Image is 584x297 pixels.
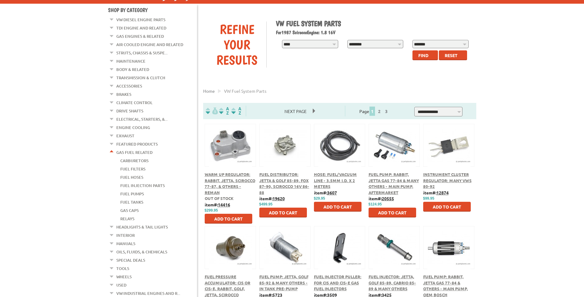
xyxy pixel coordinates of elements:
span: $299.95 [205,208,218,213]
b: item#: [205,202,230,207]
span: VW fuel system parts [224,88,266,94]
a: Fuel Filters [120,165,145,173]
a: Hose: Fuel/Vacuum Line - 3.5mm I.D. x 2 meters [314,172,357,189]
img: Sort by Sales Rank [230,107,242,114]
a: Wheels [116,273,132,281]
button: Add to Cart [259,208,307,217]
span: Add to Cart [378,210,407,215]
a: Fuel Tanks [120,198,143,206]
a: Warm Up Regulator: Rabbit, Jetta, Scirocco 77-87, & Others - Reman [205,172,255,195]
span: Add to Cart [269,210,297,215]
a: Fuel Hoses [120,173,143,181]
a: Fuel Injector: Jetta, Golf 85-89, Cabrio 85-89 & Many Others [369,274,416,291]
a: Climate Control [116,99,153,107]
span: 1 [369,107,375,116]
a: Drive Shafts [116,107,143,115]
a: Exhaust [116,132,134,140]
a: Gas Caps [120,206,139,214]
a: Oils, Fluids, & Chemicals [116,248,167,256]
a: Accessories [116,82,142,90]
h4: Shop By Category [108,7,197,13]
a: Electrical, Starters, &... [116,115,168,123]
a: Relays [120,215,134,223]
a: Fuel Pump: Jetta, Golf 85-92 & Many Others - In Tank Pre-Pump [259,274,308,291]
a: 3 [384,108,389,114]
b: item#: [423,190,449,195]
div: Refine Your Results [208,21,267,68]
button: Add to Cart [423,202,471,212]
a: Used [116,281,126,289]
a: Air Cooled Engine and Related [116,41,183,49]
a: Fuel Pump: Rabbit, Jetta Gas 77-84 & Many Others - Main Pump, Aftermarket [369,172,419,195]
span: Reset [445,53,458,58]
a: Brakes [116,90,131,98]
div: Page [345,106,403,116]
a: Gas Fuel Related [116,148,153,156]
a: Maintenance [116,57,145,65]
a: VW Diesel Engine Parts [116,16,165,24]
span: Add to Cart [323,204,352,209]
u: 14416 [218,202,230,207]
a: Special Deals [116,256,145,264]
a: Fuel Injector Puller: for CIS and CIS-E Gas Fuel Injectors [314,274,362,291]
button: Find [412,50,438,60]
a: Featured Products [116,140,158,148]
u: 19620 [273,196,285,201]
a: Home [203,88,215,94]
u: 20555 [382,196,394,201]
a: Transmission & Clutch [116,74,165,82]
span: Add to Cart [433,204,461,209]
b: item#: [314,190,337,195]
b: item#: [259,196,285,201]
a: Manuals [116,240,135,248]
span: For [276,29,281,35]
span: $499.95 [259,202,273,206]
a: Fuel Distributor: Jetta & Golf 85-89, Fox 87-90, Scirocco 16V 86-88 [259,172,309,195]
span: $29.95 [314,196,325,201]
a: Fuel Injection Parts [120,182,165,190]
span: Next Page [278,107,313,116]
a: Gas Engines & Related [116,32,164,40]
b: item#: [369,196,394,201]
a: Fuel Pumps [120,190,144,198]
span: $124.95 [369,202,382,206]
a: Engine Cooling [116,123,150,131]
span: Find [418,53,428,58]
a: Body & Related [116,65,149,73]
a: TDI Engine and Related [116,24,166,32]
a: Headlights & Tail Lights [116,223,168,231]
a: Struts, Chassis & Suspe... [116,49,168,57]
a: Next Page [278,108,313,114]
img: filterpricelow.svg [206,107,218,114]
u: 3607 [327,190,337,195]
img: Sort by Headline [218,107,230,114]
button: Add to Cart [314,202,362,212]
button: Reset [439,50,467,60]
a: Instrument Cluster Regulator: Many VWs 80-92 [423,172,472,189]
span: Add to Cart [214,216,243,221]
a: Tools [116,264,129,272]
span: Out of stock [205,196,234,201]
a: Interior [116,231,135,239]
button: Add to Cart [205,214,252,224]
u: 12874 [436,190,449,195]
button: Add to Cart [369,208,416,217]
h1: VW Fuel System Parts [276,19,472,28]
span: $99.95 [423,196,435,201]
span: Engine: 1.8 16V [307,29,335,35]
a: Carburetors [120,157,149,165]
a: 2 [377,108,382,114]
h2: 1987 Scirocco [276,29,472,35]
